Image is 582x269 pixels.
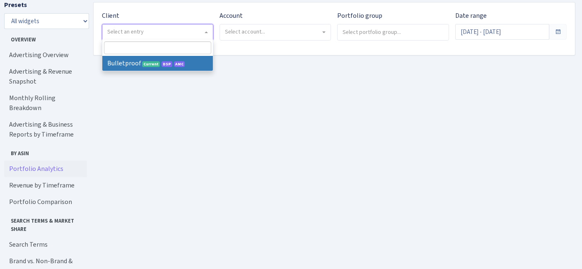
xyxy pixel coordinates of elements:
[5,32,87,43] span: Overview
[338,24,449,39] input: Select portfolio group...
[162,61,172,67] span: DSP
[174,61,185,67] span: AMC
[5,214,87,233] span: Search Terms & Market Share
[142,61,160,67] span: Current
[337,11,382,21] label: Portfolio group
[4,194,87,210] a: Portfolio Comparison
[220,11,243,21] label: Account
[225,28,265,36] span: Select account...
[4,116,87,143] a: Advertising & Business Reports by Timeframe
[4,90,87,116] a: Monthly Rolling Breakdown
[4,236,87,253] a: Search Terms
[4,161,87,177] a: Portfolio Analytics
[107,28,144,36] span: Select an entry
[5,146,87,157] span: By ASIN
[4,63,87,90] a: Advertising & Revenue Snapshot
[102,11,119,21] label: Client
[4,47,87,63] a: Advertising Overview
[102,56,213,71] li: Bulletproof
[455,11,487,21] label: Date range
[4,177,87,194] a: Revenue by Timeframe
